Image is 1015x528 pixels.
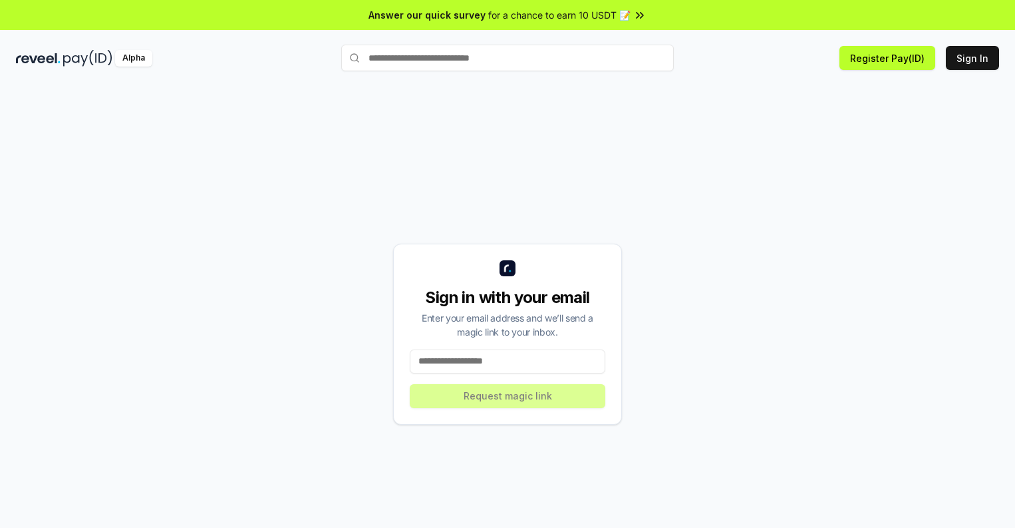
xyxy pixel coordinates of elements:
div: Enter your email address and we’ll send a magic link to your inbox. [410,311,605,339]
img: logo_small [500,260,515,276]
span: for a chance to earn 10 USDT 📝 [488,8,631,22]
span: Answer our quick survey [368,8,486,22]
button: Register Pay(ID) [839,46,935,70]
img: reveel_dark [16,50,61,67]
div: Sign in with your email [410,287,605,308]
div: Alpha [115,50,152,67]
img: pay_id [63,50,112,67]
button: Sign In [946,46,999,70]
